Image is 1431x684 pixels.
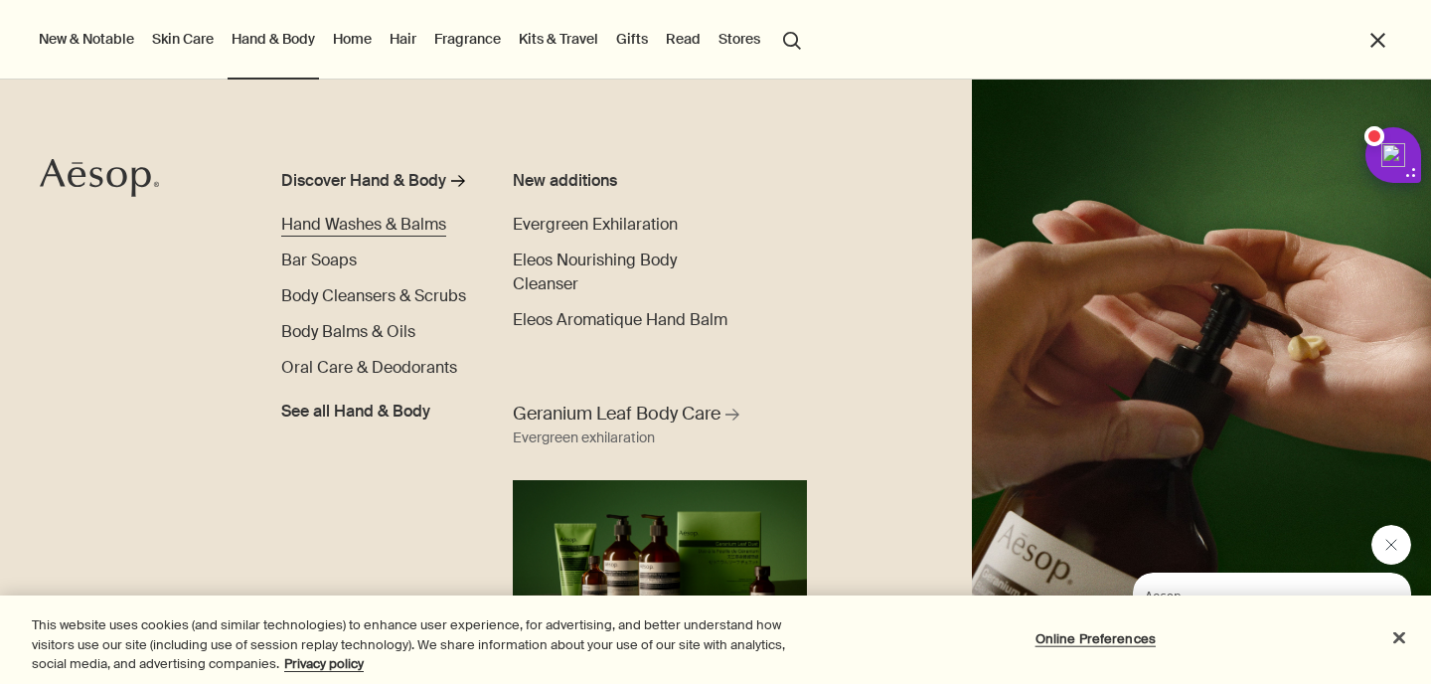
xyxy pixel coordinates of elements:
[281,285,466,306] span: Body Cleansers & Scrubs
[281,357,457,378] span: Oral Care & Deodorants
[515,26,602,52] a: Kits & Travel
[1085,525,1411,664] div: Aesop says "Our consultants are available now to offer personalised product advice.". Open messag...
[513,250,677,294] span: Eleos Nourishing Body Cleanser
[329,26,376,52] a: Home
[430,26,505,52] a: Fragrance
[612,26,652,52] a: Gifts
[281,400,430,424] span: See all Hand & Body
[386,26,420,52] a: Hair
[513,169,742,193] div: New additions
[281,321,415,342] span: Body Balms & Oils
[281,169,469,201] a: Discover Hand & Body
[281,213,446,237] a: Hand Washes & Balms
[513,214,678,235] span: Evergreen Exhilaration
[513,213,678,237] a: Evergreen Exhilaration
[1366,29,1389,52] button: Close the Menu
[513,402,720,427] span: Geranium Leaf Body Care
[1371,525,1411,565] iframe: Close message from Aesop
[715,26,764,52] button: Stores
[281,320,415,344] a: Body Balms & Oils
[513,308,727,332] a: Eleos Aromatique Hand Balm
[281,214,446,235] span: Hand Washes & Balms
[281,250,357,270] span: Bar Soaps
[148,26,218,52] a: Skin Care
[1377,615,1421,659] button: Close
[40,158,159,198] svg: Aesop
[284,655,364,672] a: More information about your privacy, opens in a new tab
[281,392,430,424] a: See all Hand & Body
[1033,618,1158,658] button: Online Preferences, Opens the preference center dialog
[12,42,249,97] span: Our consultants are available now to offer personalised product advice.
[32,615,787,674] div: This website uses cookies (and similar technologies) to enhance user experience, for advertising,...
[281,356,457,380] a: Oral Care & Deodorants
[281,284,466,308] a: Body Cleansers & Scrubs
[508,397,813,646] a: Geranium Leaf Body Care Evergreen exhilarationFull range of Geranium Leaf products displaying aga...
[228,26,319,52] a: Hand & Body
[513,309,727,330] span: Eleos Aromatique Hand Balm
[513,427,655,450] div: Evergreen exhilaration
[35,26,138,52] button: New & Notable
[774,20,810,58] button: Open search
[1133,573,1411,664] iframe: Message from Aesop
[662,26,705,52] a: Read
[281,169,446,193] div: Discover Hand & Body
[513,249,742,296] a: Eleos Nourishing Body Cleanser
[35,153,164,208] a: Aesop
[972,80,1431,684] img: A hand holding the pump dispensing Geranium Leaf Body Balm on to hand.
[281,249,357,272] a: Bar Soaps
